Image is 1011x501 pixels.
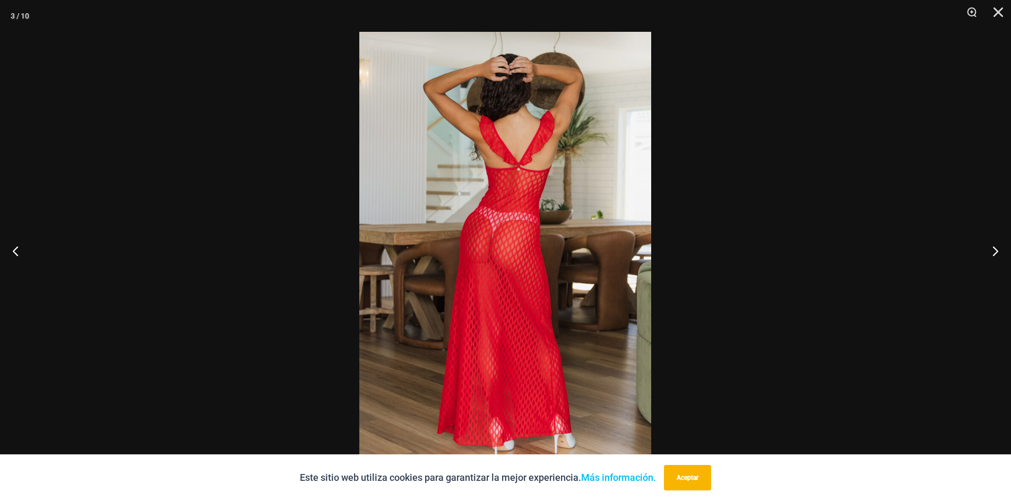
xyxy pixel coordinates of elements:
[359,32,651,469] img: A veces vestido rojo 587 04
[971,224,1011,277] button: Próximo
[581,472,656,483] a: Más información.
[11,12,29,20] font: 3 / 10
[300,472,581,483] font: Este sitio web utiliza cookies para garantizar la mejor experiencia.
[677,474,698,481] font: Aceptar
[664,465,711,490] button: Aceptar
